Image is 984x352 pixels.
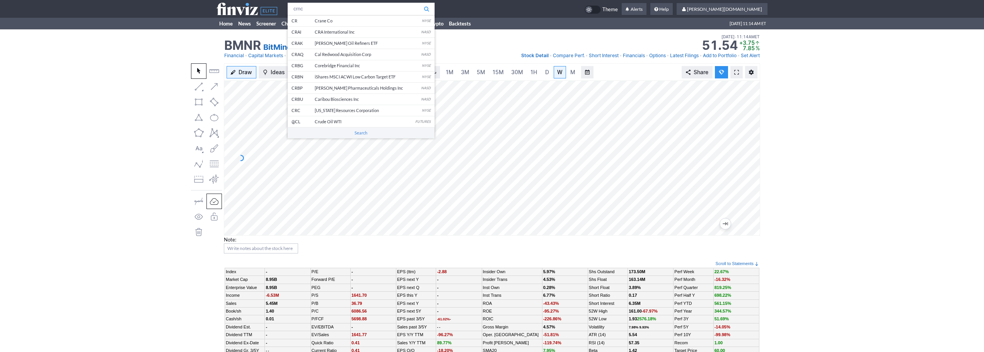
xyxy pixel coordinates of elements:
button: Mouse [191,63,206,79]
span: -43.43% [543,301,559,306]
td: Sales past 3/5Y [396,323,436,331]
td: Dividend Est. [225,323,265,331]
button: Polygon [191,125,206,141]
td: [PERSON_NAME] Pharmaceuticals Holdings Inc [315,83,413,94]
a: W [554,66,566,78]
td: EPS next Y [396,276,436,284]
td: Perf Week [674,268,713,276]
span: Latest Filings [670,53,699,58]
b: 0.01 [266,316,274,321]
a: Set Alert [741,52,760,60]
td: Quick Ratio [310,339,350,347]
td: ROIC [482,315,542,323]
small: 7.98% 9.93% [629,325,649,329]
button: Text [191,141,206,156]
span: -14.05% [715,325,730,329]
td: NASD [413,49,435,60]
td: Inst Own [482,284,542,291]
a: Stock Detail [521,52,549,60]
span: 0.41 [351,340,360,345]
a: Short Float [589,285,610,290]
button: Lock drawings [206,209,222,224]
td: Crane Co [315,15,413,27]
span: [DATE] 11:14AM ET [721,33,760,40]
h1: BMNR [224,39,261,52]
td: Perf 3Y [674,315,713,323]
td: Sales [225,299,265,307]
button: Fibonacci retracements [206,156,222,172]
td: CRBU [288,94,315,105]
button: Share [682,66,713,78]
div: Note: [224,236,760,243]
small: - [437,317,451,321]
span: 698.22% [715,293,731,298]
td: Enterprise Value [225,284,265,291]
a: 30M [508,66,527,78]
span: • [619,52,622,60]
button: Elliott waves [191,156,206,172]
span: Ideas [271,68,285,76]
td: Market Cap [225,276,265,284]
span: -96.27% [437,332,453,337]
span: 2576.18% [637,316,657,321]
span: 5M [477,69,485,75]
span: 1641.70 [351,293,367,298]
td: Index [225,268,265,276]
td: Cash/sh [225,315,265,323]
b: 8.95B [266,285,277,290]
a: Alerts [622,3,646,15]
button: Range [581,66,593,78]
span: +3.75 [739,39,755,46]
b: - [266,340,267,345]
b: - [437,293,438,298]
span: 1M [446,69,454,75]
button: Draw [227,66,256,78]
span: 561.15% [715,301,731,306]
a: Charts [279,18,299,29]
span: 819.25% [715,285,731,290]
span: -226.86% [543,316,561,321]
td: iShares MSCI ACWI Low Carbon Target ETF [315,71,413,83]
b: 5.45M [266,301,278,306]
button: Rectangle [191,94,206,110]
a: [PERSON_NAME][DOMAIN_NAME] [677,3,767,15]
span: 15M [493,69,504,75]
b: 8.95B [266,277,277,282]
td: NYSE [413,60,435,71]
span: 3M [461,69,469,75]
b: - [437,309,438,313]
a: Latest Filings [670,52,699,60]
a: 3.89% [629,285,641,290]
td: EPS next 5Y [396,307,436,315]
td: 52W Low [588,315,628,323]
td: Futures [413,116,435,128]
td: Volatility [588,323,628,331]
a: Recom [674,340,688,345]
td: Perf Month [674,276,713,284]
td: Insider Own [482,268,542,276]
span: 36.79 [351,301,362,306]
span: Theme [602,5,618,14]
span: 5698.88 [351,316,367,321]
td: EPS past 3/5Y [396,315,436,323]
td: PEG [310,284,350,291]
strong: 51.54 [702,39,738,52]
b: 161.00 [629,309,658,313]
td: Perf 5Y [674,323,713,331]
a: 1.00 [715,340,723,345]
a: 3M [457,66,473,78]
span: [PERSON_NAME][DOMAIN_NAME] [687,6,762,12]
b: 173.50M [629,269,645,274]
span: 22.67% [715,269,729,274]
td: CRAQ [288,49,315,60]
td: Perf Quarter [674,284,713,291]
td: CR [288,15,315,27]
td: EPS next Q [396,284,436,291]
b: 4.53% [543,277,555,282]
td: Crude Oil WTI [315,116,413,128]
span: -2.88 [437,269,447,274]
span: Stock Detail [521,53,549,58]
a: D [541,66,553,78]
td: Shs Outstand [588,268,628,276]
input: Search ticker, company or profile [288,3,435,15]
